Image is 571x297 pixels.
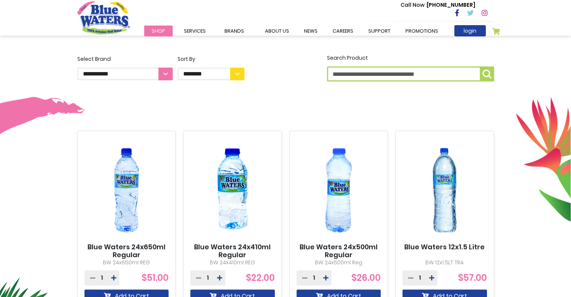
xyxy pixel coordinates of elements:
span: $22.00 [246,271,275,284]
img: Blue Waters 24x500ml Regular [297,137,381,243]
input: Search Product [327,66,494,81]
label: Search Product [327,54,494,81]
img: Blue Waters 24x410ml Regular [190,137,275,243]
img: Blue Waters 12x1.5 Litre [402,137,487,243]
img: Blue Waters 24x650ml Regular [84,137,169,243]
span: Call Now : [401,1,427,9]
div: Sort By [178,55,244,63]
a: Blue Waters 24x650ml Regular [84,243,169,259]
a: store logo [77,1,130,34]
p: BW 12x1.5LT TRA [402,259,487,267]
label: Select Brand [77,55,173,80]
select: Select Brand [77,68,173,80]
span: $51.00 [142,271,169,284]
p: [PHONE_NUMBER] [401,1,475,9]
a: support [361,26,398,36]
a: about us [258,26,297,36]
p: BW 24x410ml REG [190,259,275,267]
select: Sort By [178,68,244,80]
span: $26.00 [351,271,381,284]
img: search-icon.png [482,69,491,78]
button: Search Product [480,66,494,81]
p: BW 24x650ml REG [84,259,169,267]
span: Services [184,27,206,35]
a: Blue Waters 12x1.5 Litre [404,243,485,251]
a: careers [325,26,361,36]
a: Blue Waters 24x410ml Regular [190,243,275,259]
a: login [454,25,486,36]
a: Blue Waters 24x500ml Regular [297,243,381,259]
a: Promotions [398,26,446,36]
p: BW 24x500ml Reg [297,259,381,267]
span: $57.00 [458,271,487,284]
span: Shop [152,27,165,35]
a: News [297,26,325,36]
span: Brands [224,27,244,35]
